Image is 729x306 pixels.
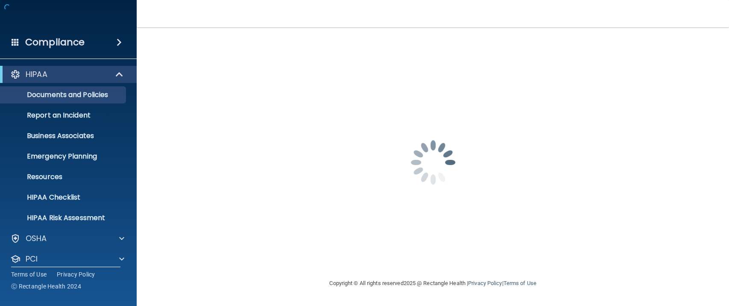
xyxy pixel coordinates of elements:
[10,9,126,26] img: PMB logo
[503,280,536,286] a: Terms of Use
[6,173,122,181] p: Resources
[57,270,95,279] a: Privacy Policy
[277,270,589,297] div: Copyright © All rights reserved 2025 @ Rectangle Health | |
[10,254,124,264] a: PCI
[468,280,502,286] a: Privacy Policy
[10,233,124,244] a: OSHA
[10,69,124,79] a: HIPAA
[11,282,81,291] span: Ⓒ Rectangle Health 2024
[26,233,47,244] p: OSHA
[390,120,476,205] img: spinner.e123f6fc.gif
[6,132,122,140] p: Business Associates
[6,91,122,99] p: Documents and Policies
[6,214,122,222] p: HIPAA Risk Assessment
[26,254,38,264] p: PCI
[6,111,122,120] p: Report an Incident
[6,193,122,202] p: HIPAA Checklist
[6,152,122,161] p: Emergency Planning
[11,270,47,279] a: Terms of Use
[26,69,47,79] p: HIPAA
[25,36,85,48] h4: Compliance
